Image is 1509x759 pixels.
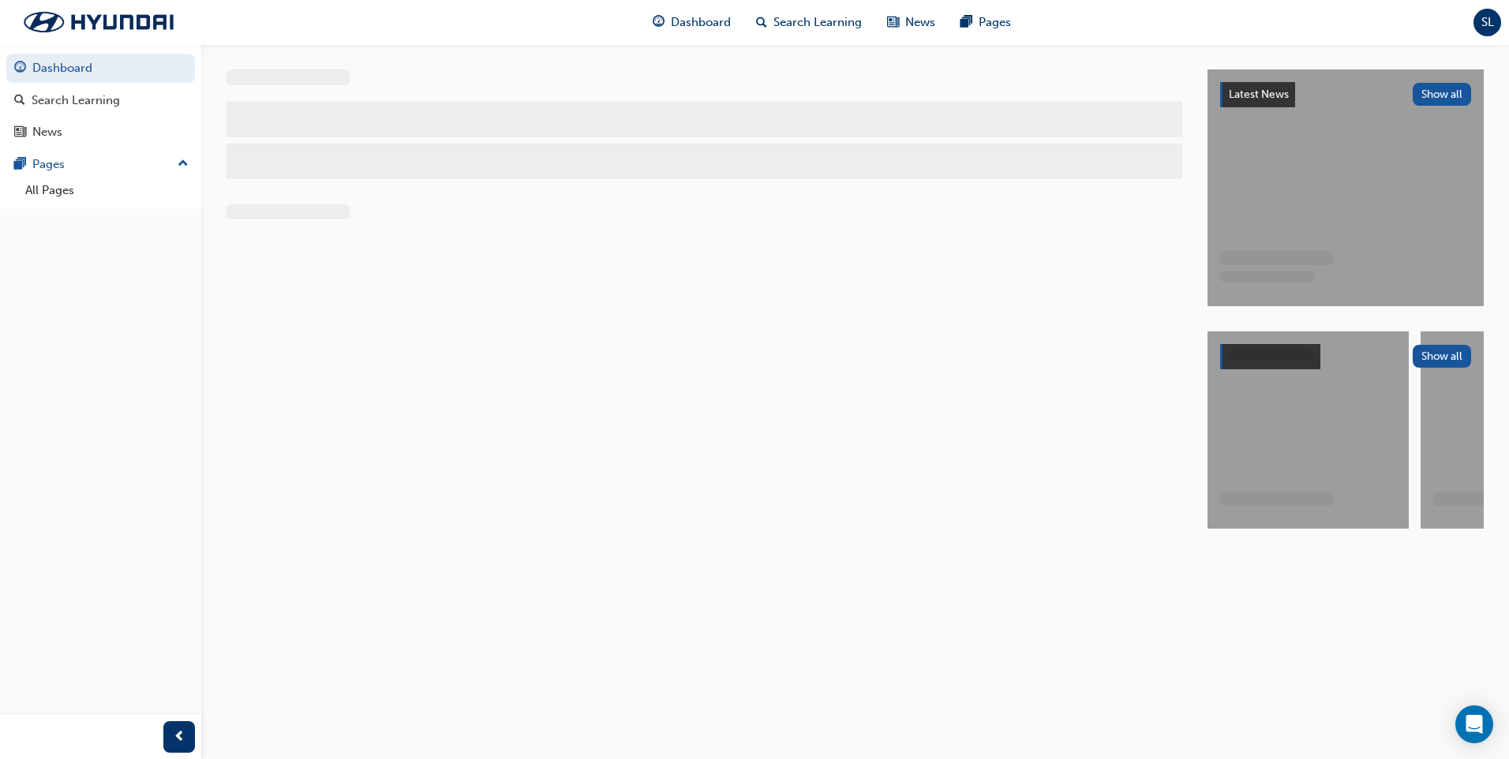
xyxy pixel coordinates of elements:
[960,13,972,32] span: pages-icon
[174,727,185,747] span: prev-icon
[6,86,195,115] a: Search Learning
[14,158,26,172] span: pages-icon
[32,123,62,141] div: News
[19,178,195,203] a: All Pages
[979,13,1011,32] span: Pages
[874,6,948,39] a: news-iconNews
[948,6,1024,39] a: pages-iconPages
[6,118,195,147] a: News
[743,6,874,39] a: search-iconSearch Learning
[640,6,743,39] a: guage-iconDashboard
[905,13,935,32] span: News
[653,13,665,32] span: guage-icon
[1229,88,1289,101] span: Latest News
[6,150,195,179] button: Pages
[756,13,767,32] span: search-icon
[32,92,120,110] div: Search Learning
[671,13,731,32] span: Dashboard
[887,13,899,32] span: news-icon
[14,125,26,140] span: news-icon
[773,13,862,32] span: Search Learning
[1481,13,1494,32] span: SL
[1413,345,1472,368] button: Show all
[14,94,25,108] span: search-icon
[1220,82,1471,107] a: Latest NewsShow all
[1473,9,1501,36] button: SL
[178,154,189,174] span: up-icon
[32,155,65,174] div: Pages
[6,50,195,150] button: DashboardSearch LearningNews
[6,54,195,83] a: Dashboard
[1413,83,1472,106] button: Show all
[14,62,26,76] span: guage-icon
[1220,344,1471,369] a: Show all
[8,6,189,39] img: Trak
[1455,705,1493,743] div: Open Intercom Messenger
